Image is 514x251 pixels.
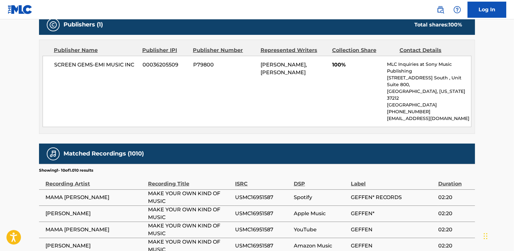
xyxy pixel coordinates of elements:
div: Publisher Number [193,46,255,54]
span: USMC16951587 [235,210,291,217]
span: 100% [332,61,382,69]
img: help [453,6,461,14]
img: Publishers [49,21,57,29]
p: MLC Inquiries at Sony Music Publishing [387,61,471,75]
span: GEFFEN [351,226,435,234]
img: Matched Recordings [49,150,57,158]
div: Label [351,173,435,188]
div: ISRC [235,173,291,188]
span: Amazon Music [294,242,348,250]
p: Showing 1 - 10 of 1.010 results [39,167,93,173]
div: Total shares: [414,21,462,29]
div: Recording Artist [45,173,145,188]
a: Public Search [434,3,447,16]
h5: Publishers (1) [64,21,103,28]
span: 100 % [449,22,462,28]
p: [GEOGRAPHIC_DATA], [US_STATE] 37212 [387,88,471,102]
span: 02:20 [438,242,472,250]
span: GEFFEN [351,242,435,250]
div: Duration [438,173,472,188]
a: Log In [468,2,506,18]
span: YouTube [294,226,348,234]
span: P79800 [193,61,256,69]
span: MAKE YOUR OWN KIND OF MUSIC [148,222,232,237]
span: USMC16951587 [235,242,291,250]
span: 02:20 [438,194,472,201]
span: MAMA [PERSON_NAME] [45,194,145,201]
span: 02:20 [438,226,472,234]
p: [PHONE_NUMBER] [387,108,471,115]
div: DSP [294,173,348,188]
span: 02:20 [438,210,472,217]
span: Spotify [294,194,348,201]
span: 00036205509 [143,61,188,69]
p: [GEOGRAPHIC_DATA] [387,102,471,108]
p: [EMAIL_ADDRESS][DOMAIN_NAME] [387,115,471,122]
div: Help [451,3,464,16]
p: [STREET_ADDRESS] South , Unit Suite 800, [387,75,471,88]
div: Recording Title [148,173,232,188]
img: MLC Logo [8,5,33,14]
span: GEFFEN* [351,210,435,217]
span: GEFFEN* RECORDS [351,194,435,201]
img: search [437,6,444,14]
span: USMC16951587 [235,226,291,234]
iframe: Chat Widget [482,220,514,251]
div: Publisher Name [54,46,137,54]
span: [PERSON_NAME] [45,210,145,217]
span: MAKE YOUR OWN KIND OF MUSIC [148,206,232,221]
h5: Matched Recordings (1010) [64,150,144,157]
span: USMC16951587 [235,194,291,201]
span: [PERSON_NAME], [PERSON_NAME] [261,62,307,75]
span: MAKE YOUR OWN KIND OF MUSIC [148,190,232,205]
div: Collection Share [332,46,395,54]
span: SCREEN GEMS-EMI MUSIC INC [54,61,138,69]
div: Drag [484,226,488,246]
span: [PERSON_NAME] [45,242,145,250]
span: MAMA [PERSON_NAME] [45,226,145,234]
div: Represented Writers [261,46,327,54]
span: Apple Music [294,210,348,217]
div: Contact Details [400,46,462,54]
div: Publisher IPI [142,46,188,54]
